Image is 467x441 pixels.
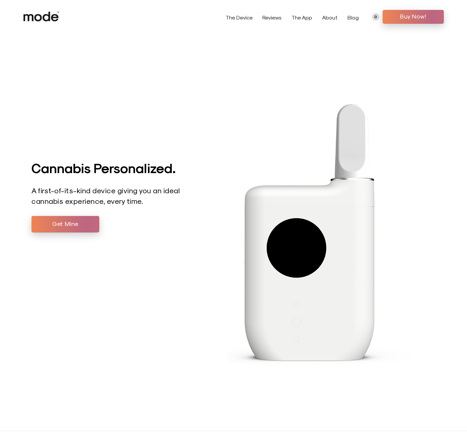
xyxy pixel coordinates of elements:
a: The Device [226,14,253,20]
h1: Cannabis Personalized. [31,159,227,175]
span: Buy Now! [388,11,439,21]
a: Buy Now! [383,10,444,24]
a: About [322,14,338,20]
a: 0 [372,13,379,20]
a: The App [292,14,312,20]
span: Get Mine [36,219,94,229]
p: A first-of-its-kind device giving you an ideal cannabis experience, every time. [31,185,182,206]
a: Blog [348,14,359,20]
a: Get Mine [31,216,99,233]
a: Reviews [262,14,282,20]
